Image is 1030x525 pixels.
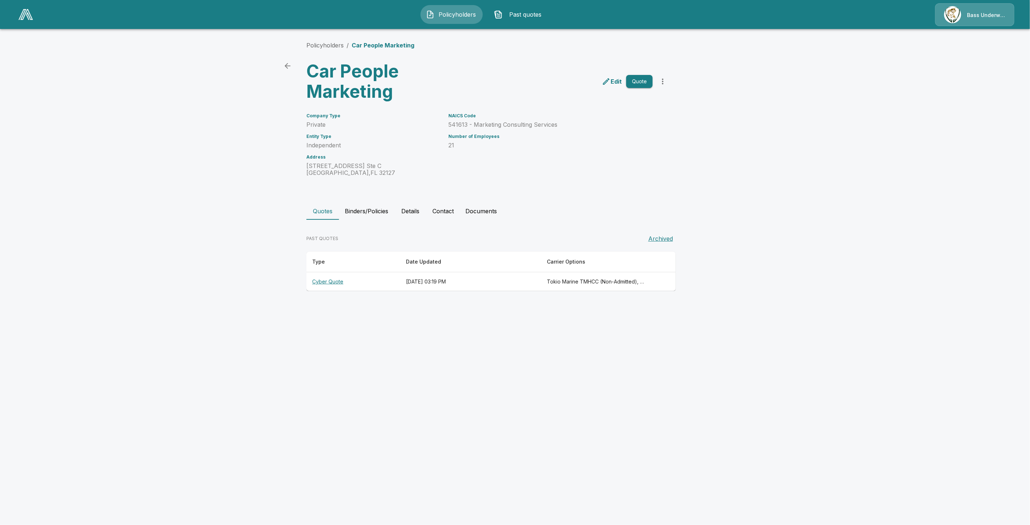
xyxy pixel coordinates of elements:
[352,41,414,50] p: Car People Marketing
[600,76,623,87] a: edit
[541,252,651,272] th: Carrier Options
[448,113,653,118] h6: NAICS Code
[426,10,435,19] img: Policyholders Icon
[306,142,440,149] p: Independent
[656,74,670,89] button: more
[420,5,483,24] button: Policyholders IconPolicyholders
[448,134,653,139] h6: Number of Employees
[306,202,724,220] div: policyholder tabs
[306,113,440,118] h6: Company Type
[460,202,503,220] button: Documents
[489,5,551,24] button: Past quotes IconPast quotes
[280,59,295,73] a: back
[306,155,440,160] h6: Address
[494,10,503,19] img: Past quotes Icon
[306,41,414,50] nav: breadcrumb
[541,272,651,291] th: Tokio Marine TMHCC (Non-Admitted), Beazley, CFC (Admitted), At-Bay (Non-Admitted), Coalition (Non...
[306,121,440,128] p: Private
[306,42,344,49] a: Policyholders
[400,272,541,291] th: [DATE] 03:19 PM
[394,202,427,220] button: Details
[448,142,653,149] p: 21
[437,10,477,19] span: Policyholders
[645,231,676,246] button: Archived
[935,3,1014,26] a: Agency IconBass Underwriters
[506,10,545,19] span: Past quotes
[306,272,400,291] th: Cyber Quote
[400,252,541,272] th: Date Updated
[306,202,339,220] button: Quotes
[448,121,653,128] p: 541613 - Marketing Consulting Services
[306,61,485,102] h3: Car People Marketing
[306,235,338,242] p: PAST QUOTES
[427,202,460,220] button: Contact
[339,202,394,220] button: Binders/Policies
[306,163,440,176] p: [STREET_ADDRESS] Ste C [GEOGRAPHIC_DATA] , FL 32127
[611,77,622,86] p: Edit
[967,12,1005,19] p: Bass Underwriters
[306,252,400,272] th: Type
[347,41,349,50] li: /
[944,6,961,23] img: Agency Icon
[18,9,33,20] img: AA Logo
[306,134,440,139] h6: Entity Type
[306,252,676,291] table: responsive table
[626,75,653,88] button: Quote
